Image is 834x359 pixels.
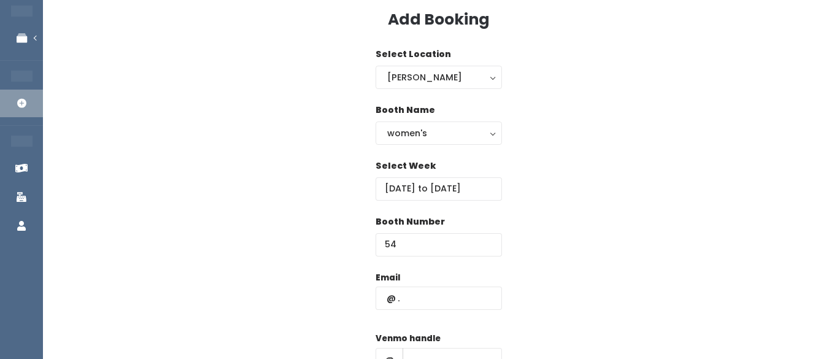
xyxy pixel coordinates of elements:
[376,122,502,145] button: women's
[376,272,400,284] label: Email
[376,48,451,61] label: Select Location
[376,233,502,257] input: Booth Number
[376,66,502,89] button: [PERSON_NAME]
[376,177,502,201] input: Select week
[387,71,490,84] div: [PERSON_NAME]
[376,104,435,117] label: Booth Name
[387,126,490,140] div: women's
[376,333,441,345] label: Venmo handle
[388,11,490,28] h3: Add Booking
[376,287,502,310] input: @ .
[376,215,445,228] label: Booth Number
[376,160,436,172] label: Select Week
